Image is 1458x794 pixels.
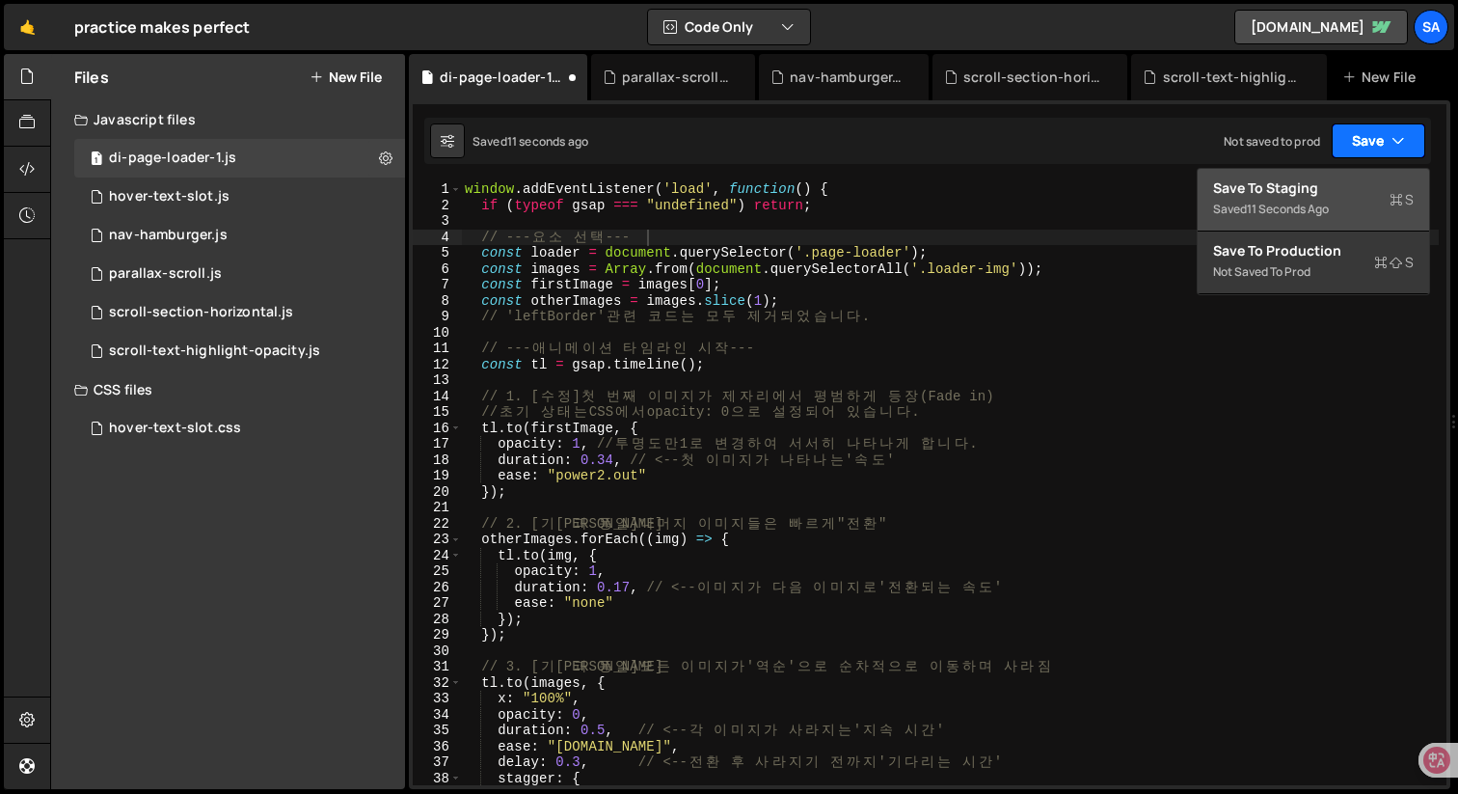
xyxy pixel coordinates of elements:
[1332,123,1425,158] button: Save
[109,188,229,205] div: hover-text-slot.js
[1414,10,1448,44] a: SA
[413,643,462,660] div: 30
[413,198,462,214] div: 2
[413,325,462,342] div: 10
[74,332,405,370] div: 16074/44717.js
[109,150,236,167] div: di-page-loader-1.js
[413,707,462,724] div: 34
[413,245,462,261] div: 5
[413,452,462,469] div: 18
[74,216,405,255] div: 16074/44790.js
[1374,253,1414,272] span: S
[4,4,51,50] a: 🤙
[507,133,588,150] div: 11 seconds ago
[413,595,462,612] div: 27
[413,309,462,325] div: 9
[1213,198,1414,221] div: Saved
[413,213,462,230] div: 3
[1198,169,1429,232] button: Save to StagingS Saved11 seconds ago
[91,152,102,168] span: 1
[109,342,320,360] div: scroll-text-highlight-opacity.js
[413,675,462,692] div: 32
[1198,232,1429,294] button: Save to ProductionS Not saved to prod
[413,357,462,373] div: 12
[963,68,1104,87] div: scroll-section-horizontal.js
[413,500,462,516] div: 21
[1213,260,1414,284] div: Not saved to prod
[413,532,462,548] div: 23
[413,484,462,501] div: 20
[413,548,462,564] div: 24
[1224,133,1320,150] div: Not saved to prod
[74,15,251,39] div: practice makes perfect
[413,372,462,389] div: 13
[413,436,462,452] div: 17
[109,304,293,321] div: scroll-section-horizontal.js
[413,771,462,787] div: 38
[1234,10,1408,44] a: [DOMAIN_NAME]
[440,68,564,87] div: di-page-loader-1.js
[472,133,588,150] div: Saved
[413,612,462,628] div: 28
[413,230,462,246] div: 4
[413,404,462,421] div: 15
[51,100,405,139] div: Javascript files
[1247,201,1329,217] div: 11 seconds ago
[413,468,462,484] div: 19
[413,516,462,533] div: 22
[51,370,405,409] div: CSS files
[413,277,462,293] div: 7
[413,627,462,643] div: 29
[74,67,109,88] h2: Files
[790,68,905,87] div: nav-hamburger.js
[1163,68,1304,87] div: scroll-text-highlight-opacity.js
[413,580,462,596] div: 26
[413,563,462,580] div: 25
[109,227,228,244] div: nav-hamburger.js
[413,261,462,278] div: 6
[622,68,732,87] div: parallax-scroll.js
[413,181,462,198] div: 1
[648,10,810,44] button: Code Only
[413,691,462,707] div: 33
[1342,68,1423,87] div: New File
[74,255,405,293] div: 16074/45067.js
[74,178,405,216] div: 16074/44793.js
[74,293,405,332] div: 16074/44721.js
[74,139,405,178] div: 16074/45127.js
[109,420,241,437] div: hover-text-slot.css
[1213,178,1414,198] div: Save to Staging
[109,265,222,283] div: parallax-scroll.js
[413,421,462,437] div: 16
[310,69,382,85] button: New File
[413,341,462,357] div: 11
[1390,190,1414,209] span: S
[1213,241,1414,260] div: Save to Production
[413,754,462,771] div: 37
[413,293,462,310] div: 8
[413,659,462,675] div: 31
[413,389,462,405] div: 14
[413,739,462,755] div: 36
[413,723,462,739] div: 35
[74,409,405,448] div: 16074/44794.css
